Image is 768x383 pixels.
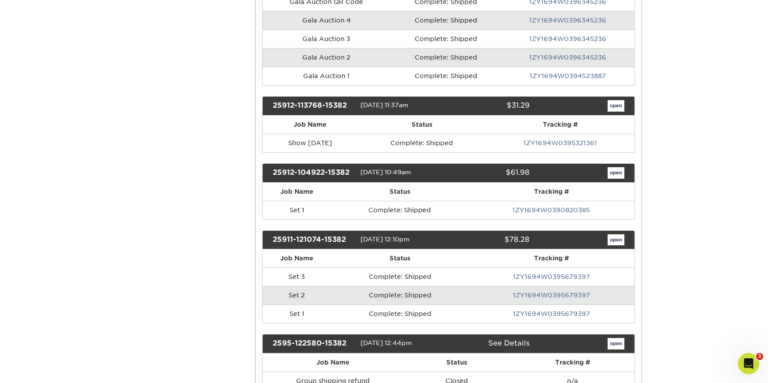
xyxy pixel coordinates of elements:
[263,286,331,304] td: Set 2
[360,169,411,176] span: [DATE] 10:49am
[530,72,606,79] a: 1ZY1694W0394523887
[263,267,331,286] td: Set 3
[390,11,501,30] td: Complete: Shipped
[331,183,468,201] th: Status
[390,67,501,85] td: Complete: Shipped
[263,30,390,48] td: Gala Auction 3
[331,304,469,323] td: Complete: Shipped
[331,249,469,267] th: Status
[266,100,360,112] div: 25912-113768-15382
[529,17,606,24] a: 1ZY1694W0396345236
[756,353,763,360] span: 3
[331,201,468,219] td: Complete: Shipped
[266,234,360,246] div: 25911-121074-15382
[263,134,358,152] td: Show [DATE]
[511,353,634,372] th: Tracking #
[360,101,408,109] span: [DATE] 11:37am
[390,48,501,67] td: Complete: Shipped
[608,338,624,349] a: open
[513,292,590,299] a: 1ZY1694W0395679397
[738,353,759,374] iframe: Intercom live chat
[608,167,624,179] a: open
[442,100,536,112] div: $31.29
[523,139,597,146] a: 1ZY1694W0395321361
[513,273,590,280] a: 1ZY1694W0395679397
[442,167,536,179] div: $61.98
[263,183,331,201] th: Job Name
[488,339,530,347] a: See Details
[512,207,590,214] a: 1ZY1694W0390820385
[529,35,606,42] a: 1ZY1694W0396345236
[513,310,590,317] a: 1ZY1694W0395679397
[266,338,360,349] div: 2595-122580-15382
[263,304,331,323] td: Set 1
[469,249,634,267] th: Tracking #
[263,67,390,85] td: Gala Auction 1
[263,116,358,134] th: Job Name
[263,48,390,67] td: Gala Auction 2
[358,134,486,152] td: Complete: Shipped
[442,234,536,246] div: $78.28
[263,353,403,372] th: Job Name
[331,267,469,286] td: Complete: Shipped
[403,353,510,372] th: Status
[390,30,501,48] td: Complete: Shipped
[263,11,390,30] td: Gala Auction 4
[358,116,486,134] th: Status
[266,167,360,179] div: 25912-104922-15382
[331,286,469,304] td: Complete: Shipped
[360,340,412,347] span: [DATE] 12:44pm
[360,236,410,243] span: [DATE] 12:10pm
[468,183,634,201] th: Tracking #
[486,116,634,134] th: Tracking #
[263,201,331,219] td: Set 1
[608,100,624,112] a: open
[529,54,606,61] a: 1ZY1694W0396345236
[263,249,331,267] th: Job Name
[608,234,624,246] a: open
